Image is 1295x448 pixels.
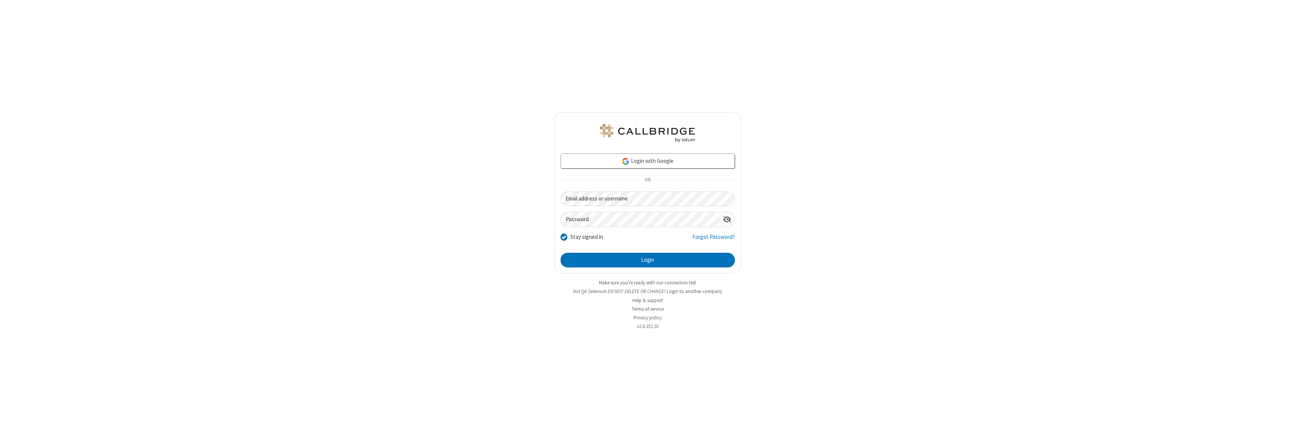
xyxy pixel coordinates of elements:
a: Make sure you're ready with our connection test [599,279,696,286]
input: Email address or username [561,191,735,206]
li: Not QA Selenium DO NOT DELETE OR CHANGE? [555,288,741,295]
li: v2.6.352.10 [555,323,741,330]
input: Password [561,212,720,227]
a: Terms of service [632,306,664,312]
button: Login [561,253,735,268]
a: Privacy policy [634,314,662,321]
label: Stay signed in [570,233,603,241]
img: google-icon.png [622,157,630,166]
img: QA Selenium DO NOT DELETE OR CHANGE [599,124,696,142]
button: Login to another company [667,288,722,295]
a: Login with Google [561,153,735,169]
a: Forgot Password? [692,233,735,247]
span: OR [641,175,654,185]
div: Show password [720,212,734,226]
a: Help & support [632,297,663,304]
